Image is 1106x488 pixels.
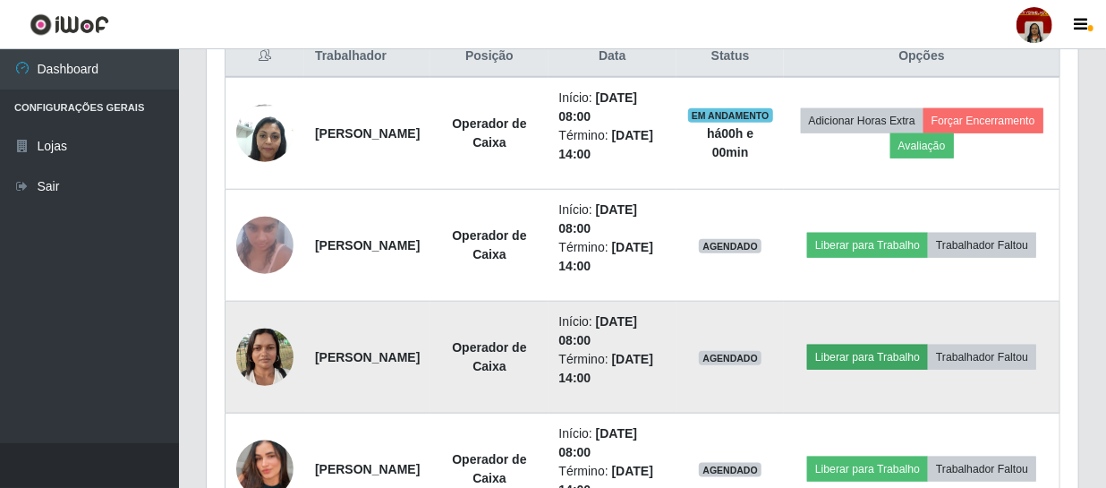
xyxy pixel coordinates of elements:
button: Trabalhador Faltou [928,457,1036,482]
img: 1720809249319.jpeg [236,319,294,395]
button: Liberar para Trabalho [807,457,928,482]
time: [DATE] 08:00 [559,202,638,235]
strong: Operador de Caixa [452,452,526,485]
th: Opções [784,36,1059,78]
time: [DATE] 08:00 [559,426,638,459]
span: AGENDADO [699,239,761,253]
li: Início: [559,89,667,126]
th: Posição [430,36,548,78]
time: [DATE] 08:00 [559,314,638,347]
th: Data [549,36,677,78]
img: CoreUI Logo [30,13,109,36]
strong: Operador de Caixa [452,228,526,261]
button: Liberar para Trabalho [807,345,928,370]
strong: [PERSON_NAME] [315,126,420,141]
span: EM ANDAMENTO [688,108,773,123]
img: 1694884865616.jpeg [236,207,294,283]
strong: [PERSON_NAME] [315,238,420,253]
time: [DATE] 08:00 [559,90,638,124]
button: Trabalhador Faltou [928,345,1036,370]
th: Trabalhador [304,36,430,78]
li: Início: [559,201,667,238]
th: Status [676,36,784,78]
li: Início: [559,312,667,350]
img: 1678454090194.jpeg [236,95,294,171]
strong: há 00 h e 00 min [707,126,753,159]
button: Adicionar Horas Extra [801,108,923,133]
strong: [PERSON_NAME] [315,462,420,476]
strong: [PERSON_NAME] [315,350,420,364]
li: Término: [559,350,667,388]
button: Forçar Encerramento [923,108,1043,133]
span: AGENDADO [699,463,761,477]
button: Trabalhador Faltou [928,233,1036,258]
span: AGENDADO [699,351,761,365]
button: Liberar para Trabalho [807,233,928,258]
strong: Operador de Caixa [452,116,526,150]
button: Avaliação [890,133,954,158]
strong: Operador de Caixa [452,340,526,373]
li: Início: [559,424,667,462]
li: Término: [559,126,667,164]
li: Término: [559,238,667,276]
